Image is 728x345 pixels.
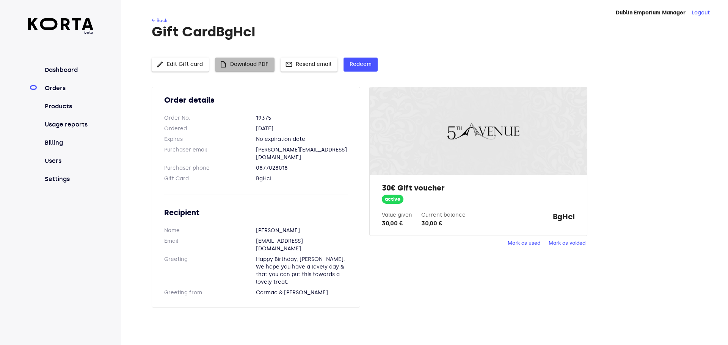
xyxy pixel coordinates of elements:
a: beta [28,18,94,35]
a: Settings [43,175,94,184]
dd: No expiration date [256,136,348,143]
span: insert_drive_file [220,61,227,68]
label: Current balance [421,212,466,218]
img: Korta [28,18,94,30]
dt: Purchaser phone [164,164,256,172]
span: mail [285,61,293,68]
a: Orders [43,84,94,93]
dd: BgHcI [256,175,348,183]
dt: Greeting [164,256,256,286]
div: 30,00 € [382,219,412,228]
a: Products [43,102,94,111]
dt: Greeting from [164,289,256,297]
h1: Gift Card BgHcI [152,24,696,39]
strong: Dublin Emporium Manager [616,9,686,16]
h2: Recipient [164,207,348,218]
h2: Order details [164,95,348,105]
dt: Purchaser email [164,146,256,161]
a: Edit Gift card [152,60,209,67]
dd: [PERSON_NAME][EMAIL_ADDRESS][DOMAIN_NAME] [256,146,348,161]
span: edit [156,61,164,68]
h2: 30€ Gift voucher [382,183,574,193]
button: Logout [692,9,710,17]
a: Usage reports [43,120,94,129]
label: Value given [382,212,412,218]
button: Mark as voided [547,237,587,249]
button: Resend email [281,58,337,72]
dd: Cormac & [PERSON_NAME] [256,289,348,297]
button: Redeem [344,58,378,72]
span: beta [28,30,94,35]
dd: [DATE] [256,125,348,133]
span: Download PDF [221,60,268,69]
dd: [EMAIL_ADDRESS][DOMAIN_NAME] [256,237,348,253]
strong: BgHcI [553,211,575,228]
dd: Happy Birthday, [PERSON_NAME]. We hope you have a lovely day & that you can put this towards a lo... [256,256,348,286]
span: active [382,196,403,203]
button: Download PDF [215,58,275,72]
a: Users [43,156,94,165]
dt: Name [164,227,256,234]
dt: Order No. [164,114,256,122]
span: Redeem [350,60,372,69]
dd: 19375 [256,114,348,122]
button: Edit Gift card [152,58,209,72]
a: ← Back [152,18,167,23]
span: Mark as voided [549,239,585,248]
span: Edit Gift card [158,60,203,69]
dt: Expires [164,136,256,143]
dd: 0877028018 [256,164,348,172]
div: 30,00 € [421,219,466,228]
a: Billing [43,138,94,147]
dd: [PERSON_NAME] [256,227,348,234]
a: Dashboard [43,66,94,75]
dt: Email [164,237,256,253]
dt: Ordered [164,125,256,133]
span: Resend email [287,60,331,69]
button: Mark as used [506,237,542,249]
span: Mark as used [508,239,540,248]
dt: Gift Card [164,175,256,183]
